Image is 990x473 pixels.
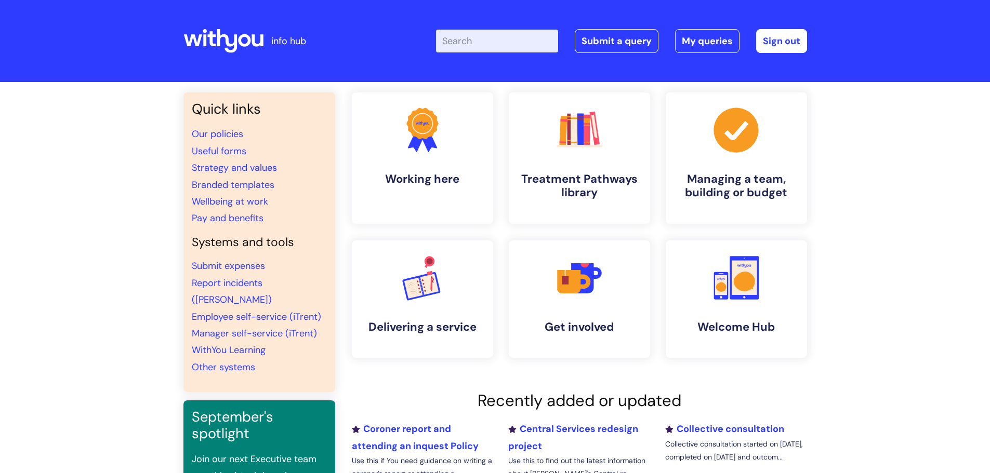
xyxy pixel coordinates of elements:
[508,423,638,452] a: Central Services redesign project
[192,195,268,208] a: Wellbeing at work
[352,391,807,410] h2: Recently added or updated
[436,29,807,53] div: | -
[674,320,799,334] h4: Welcome Hub
[666,92,807,224] a: Managing a team, building or budget
[360,172,485,186] h4: Working here
[192,277,272,306] a: Report incidents ([PERSON_NAME])
[352,92,493,224] a: Working here
[352,423,479,452] a: Coroner report and attending an inquest Policy
[665,423,784,435] a: Collective consultation
[192,344,266,356] a: WithYou Learning
[360,320,485,334] h4: Delivering a service
[509,92,650,224] a: Treatment Pathways library
[192,179,274,191] a: Branded templates
[666,240,807,358] a: Welcome Hub
[192,409,327,442] h3: September's spotlight
[436,30,558,52] input: Search
[517,320,642,334] h4: Get involved
[271,33,306,49] p: info hub
[192,310,321,323] a: Employee self-service (iTrent)
[192,101,327,117] h3: Quick links
[575,29,658,53] a: Submit a query
[192,260,265,272] a: Submit expenses
[192,212,263,224] a: Pay and benefits
[352,240,493,358] a: Delivering a service
[509,240,650,358] a: Get involved
[192,128,243,140] a: Our policies
[756,29,807,53] a: Sign out
[192,361,255,373] a: Other systems
[192,161,277,174] a: Strategy and values
[675,29,740,53] a: My queries
[192,235,327,250] h4: Systems and tools
[674,172,799,200] h4: Managing a team, building or budget
[517,172,642,200] h4: Treatment Pathways library
[192,327,317,340] a: Manager self-service (iTrent)
[665,438,807,464] p: Collective consultation started on [DATE], completed on [DATE] and outcom...
[192,145,246,157] a: Useful forms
